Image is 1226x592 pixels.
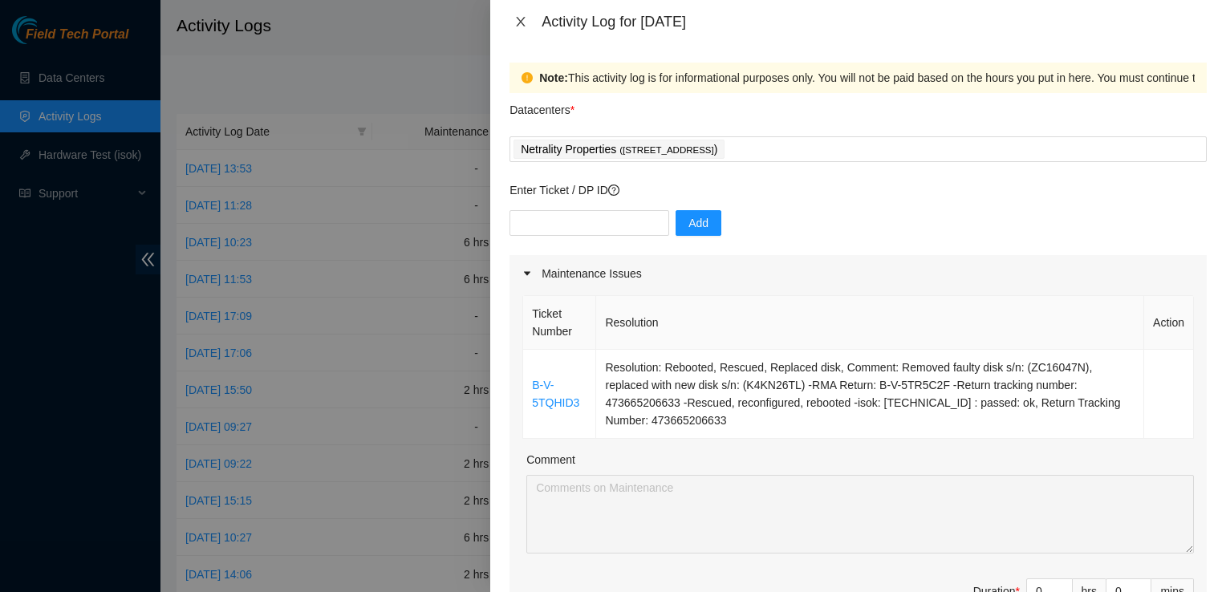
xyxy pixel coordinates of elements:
div: Activity Log for [DATE] [542,13,1207,30]
th: Resolution [596,296,1144,350]
span: caret-right [522,269,532,278]
p: Datacenters [509,93,574,119]
strong: Note: [539,69,568,87]
div: Maintenance Issues [509,255,1207,292]
button: Close [509,14,532,30]
th: Ticket Number [523,296,596,350]
label: Comment [526,451,575,468]
textarea: Comment [526,475,1194,553]
td: Resolution: Rebooted, Rescued, Replaced disk, Comment: Removed faulty disk s/n: (ZC16047N), repla... [596,350,1144,439]
th: Action [1144,296,1194,350]
p: Netrality Properties ) [521,140,717,159]
span: Add [688,214,708,232]
a: B-V-5TQHID3 [532,379,579,409]
span: close [514,15,527,28]
button: Add [676,210,721,236]
span: ( [STREET_ADDRESS] [619,145,714,155]
span: question-circle [608,184,619,196]
span: exclamation-circle [522,72,533,83]
p: Enter Ticket / DP ID [509,181,1207,199]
